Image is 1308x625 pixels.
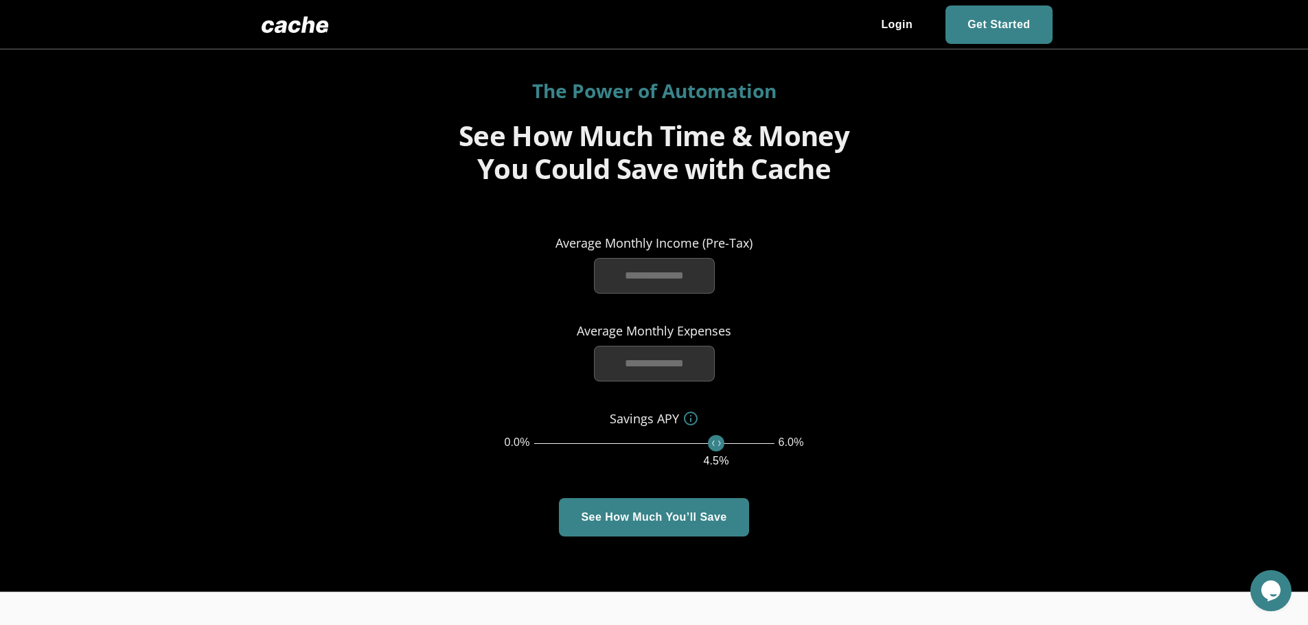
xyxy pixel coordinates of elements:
[555,233,753,252] div: Average Monthly Income (Pre-Tax)
[256,78,1053,103] h3: The Power of Automation
[682,410,699,427] svg: Annual percentage yield (APY) is the effective interest rate that you earn on your money over the...
[559,498,748,536] button: See How Much You’ll Save
[256,11,334,38] img: Logo
[859,5,934,44] a: Login
[534,409,775,428] div: Savings APY
[1250,570,1294,611] iframe: chat widget
[555,321,753,340] div: Average Monthly Expenses
[703,453,728,469] div: 4.5 %
[945,5,1052,44] a: Get Started
[439,119,869,185] h1: See How Much Time & Money You Could Save with Cache
[778,435,803,451] span: 6.0%
[504,435,529,451] span: 0.0%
